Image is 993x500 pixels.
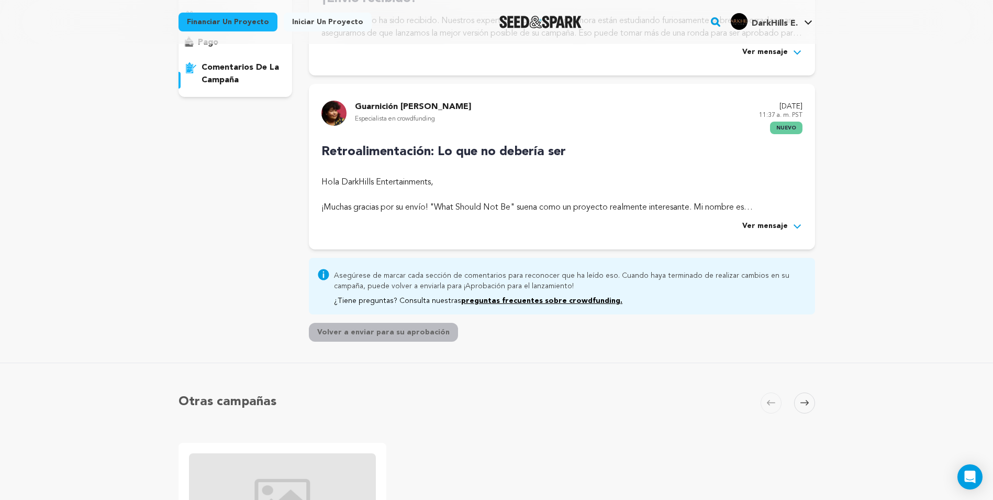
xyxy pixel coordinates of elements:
a: Iniciar un proyecto [284,13,372,31]
font: Hola DarkHills Entertainments, ¡Muchas gracias por su envío! "What Should Not Be" suena como un p... [321,178,772,224]
div: Abra Intercom Messenger [957,464,983,490]
button: Volver a enviar para su aprobación [309,323,458,342]
button: Ver mensaje [742,46,802,59]
p: Retroalimentación: Lo que no debería ser [321,143,802,161]
img: b43f3a461490f4a4.jpg [731,13,747,30]
img: 9732bf93d350c959.jpg [321,101,347,126]
p: Especialista en crowdfunding [355,113,471,125]
a: preguntas frecuentes sobre crowdfunding. [461,297,622,305]
div: Perfil de DarkHills E. [731,13,798,30]
span: Ver mensaje [742,220,788,233]
a: Página de inicio de Seed&Spark [499,16,582,28]
a: Perfil de DarkHills E. [729,11,815,30]
img: Modo oscuro del logotipo de Seed&Spark [499,16,582,28]
p: Guarnición [PERSON_NAME] [355,101,471,113]
p: [DATE] [759,101,802,113]
button: Comentarios de la campaña [178,59,293,89]
p: Comentarios de la campaña [202,61,286,86]
font: ¿Tiene preguntas? Consulta nuestras [334,297,622,305]
a: Financiar un proyecto [178,13,277,31]
p: Asegúrese de marcar cada sección de comentarios para reconocer que ha leído eso. Cuando haya term... [334,268,806,291]
p: 11:37 a. m. PST [759,110,802,122]
span: Ver mensaje [742,46,788,59]
span: Perfil de DarkHills E. [729,11,815,33]
h5: Otras campañas [178,393,276,411]
span: Nuevo [770,122,802,134]
button: Ver mensaje [742,220,802,233]
span: DarkHills E. [752,19,798,28]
